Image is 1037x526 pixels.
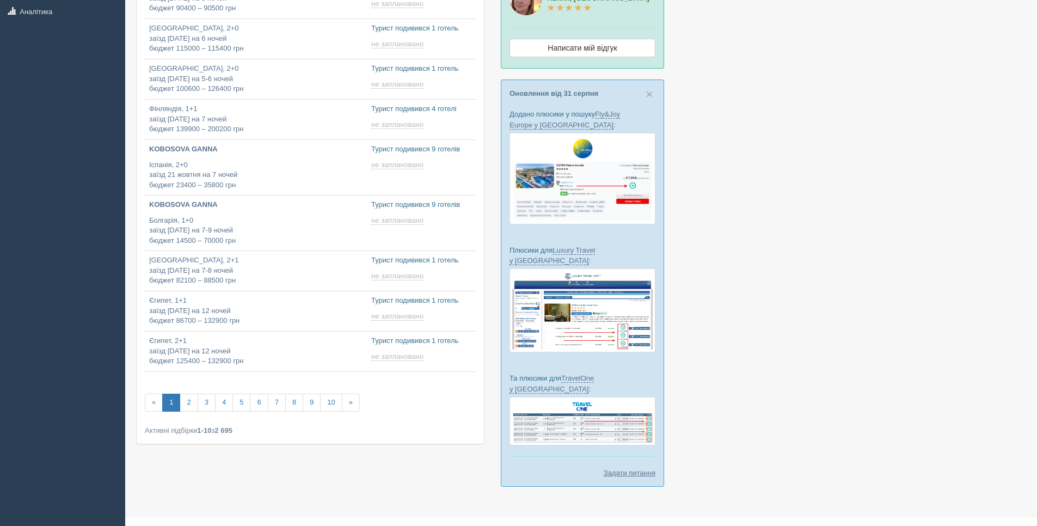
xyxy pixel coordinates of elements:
a: [GEOGRAPHIC_DATA], 2+0заїзд [DATE] на 5-6 ночейбюджет 100600 – 126400 грн [145,59,367,99]
a: не заплановано [371,80,426,89]
button: Close [646,88,653,100]
p: Турист подивився 4 готелі [371,104,471,114]
p: Турист подивився 1 готель [371,23,471,34]
span: не заплановано [371,352,424,361]
p: Додано плюсики у пошуку : [510,109,655,130]
a: Фінляндія, 1+1заїзд [DATE] на 7 ночейбюджет 139900 – 200200 грн [145,100,367,139]
p: KOBOSOVA GANNA [149,200,363,210]
a: [GEOGRAPHIC_DATA], 2+1заїзд [DATE] на 7-8 ночейбюджет 82100 – 88500 грн [145,251,367,291]
p: Турист подивився 9 готелів [371,144,471,155]
a: » [342,394,360,412]
p: Турист подивився 9 готелів [371,200,471,210]
a: Fly&Joy Europe у [GEOGRAPHIC_DATA] [510,110,620,129]
span: не заплановано [371,272,424,280]
a: KOBOSOVA GANNA Болгарія, 1+0заїзд [DATE] на 7-9 ночейбюджет 14500 – 70000 грн [145,195,367,250]
span: не заплановано [371,120,424,129]
span: не заплановано [371,216,424,225]
span: не заплановано [371,312,424,321]
a: не заплановано [371,120,426,129]
span: × [646,88,653,100]
a: не заплановано [371,352,426,361]
a: Оновлення від 31 серпня [510,89,598,97]
a: 3 [198,394,216,412]
a: 10 [320,394,342,412]
a: не заплановано [371,312,426,321]
div: Активні підбірки з [145,425,476,436]
span: не заплановано [371,40,424,48]
img: travel-one-%D0%BF%D1%96%D0%B4%D0%B1%D1%96%D1%80%D0%BA%D0%B0-%D1%81%D1%80%D0%BC-%D0%B4%D0%BB%D1%8F... [510,397,655,445]
p: Та плюсики для : [510,373,655,394]
span: « [145,394,163,412]
img: luxury-travel-%D0%BF%D0%BE%D0%B4%D0%B1%D0%BE%D1%80%D0%BA%D0%B0-%D1%81%D1%80%D0%BC-%D0%B4%D0%BB%D1... [510,268,655,352]
a: не заплановано [371,216,426,225]
a: 2 [180,394,198,412]
p: [GEOGRAPHIC_DATA], 2+0 заїзд [DATE] на 5-6 ночей бюджет 100600 – 126400 грн [149,64,363,94]
a: не заплановано [371,40,426,48]
a: Єгипет, 2+1заїзд [DATE] на 12 ночейбюджет 125400 – 132900 грн [145,332,367,371]
a: [GEOGRAPHIC_DATA], 2+0заїзд [DATE] на 6 ночейбюджет 115000 – 115400 грн [145,19,367,59]
a: Luxury Travel у [GEOGRAPHIC_DATA] [510,246,595,265]
p: Болгарія, 1+0 заїзд [DATE] на 7-9 ночей бюджет 14500 – 70000 грн [149,216,363,246]
b: 2 695 [214,426,232,435]
a: 4 [215,394,233,412]
a: не заплановано [371,161,426,169]
a: 5 [232,394,250,412]
a: TravelOne у [GEOGRAPHIC_DATA] [510,374,594,393]
p: KOBOSOVA GANNA [149,144,363,155]
p: Турист подивився 1 готель [371,64,471,74]
a: 1 [162,394,180,412]
p: Єгипет, 1+1 заїзд [DATE] на 12 ночей бюджет 86700 – 132900 грн [149,296,363,326]
img: fly-joy-de-proposal-crm-for-travel-agency.png [510,133,655,224]
span: не заплановано [371,161,424,169]
span: не заплановано [371,80,424,89]
p: Турист подивився 1 готель [371,255,471,266]
p: Турист подивився 1 готель [371,296,471,306]
p: [GEOGRAPHIC_DATA], 2+1 заїзд [DATE] на 7-8 ночей бюджет 82100 – 88500 грн [149,255,363,286]
p: Іспанія, 2+0 заїзд 21 жовтня на 7 ночей бюджет 23400 – 35800 грн [149,160,363,191]
p: [GEOGRAPHIC_DATA], 2+0 заїзд [DATE] на 6 ночей бюджет 115000 – 115400 грн [149,23,363,54]
a: Написати мій відгук [510,39,655,57]
p: Турист подивився 1 готель [371,336,471,346]
a: 6 [250,394,268,412]
a: 8 [285,394,303,412]
p: Плюсики для : [510,245,655,266]
a: Задати питання [604,468,655,478]
a: KOBOSOVA GANNA Іспанія, 2+0заїзд 21 жовтня на 7 ночейбюджет 23400 – 35800 грн [145,140,367,195]
b: 1-10 [197,426,211,435]
p: Єгипет, 2+1 заїзд [DATE] на 12 ночей бюджет 125400 – 132900 грн [149,336,363,366]
a: 9 [303,394,321,412]
a: Єгипет, 1+1заїзд [DATE] на 12 ночейбюджет 86700 – 132900 грн [145,291,367,331]
a: 7 [268,394,286,412]
a: не заплановано [371,272,426,280]
p: Фінляндія, 1+1 заїзд [DATE] на 7 ночей бюджет 139900 – 200200 грн [149,104,363,134]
